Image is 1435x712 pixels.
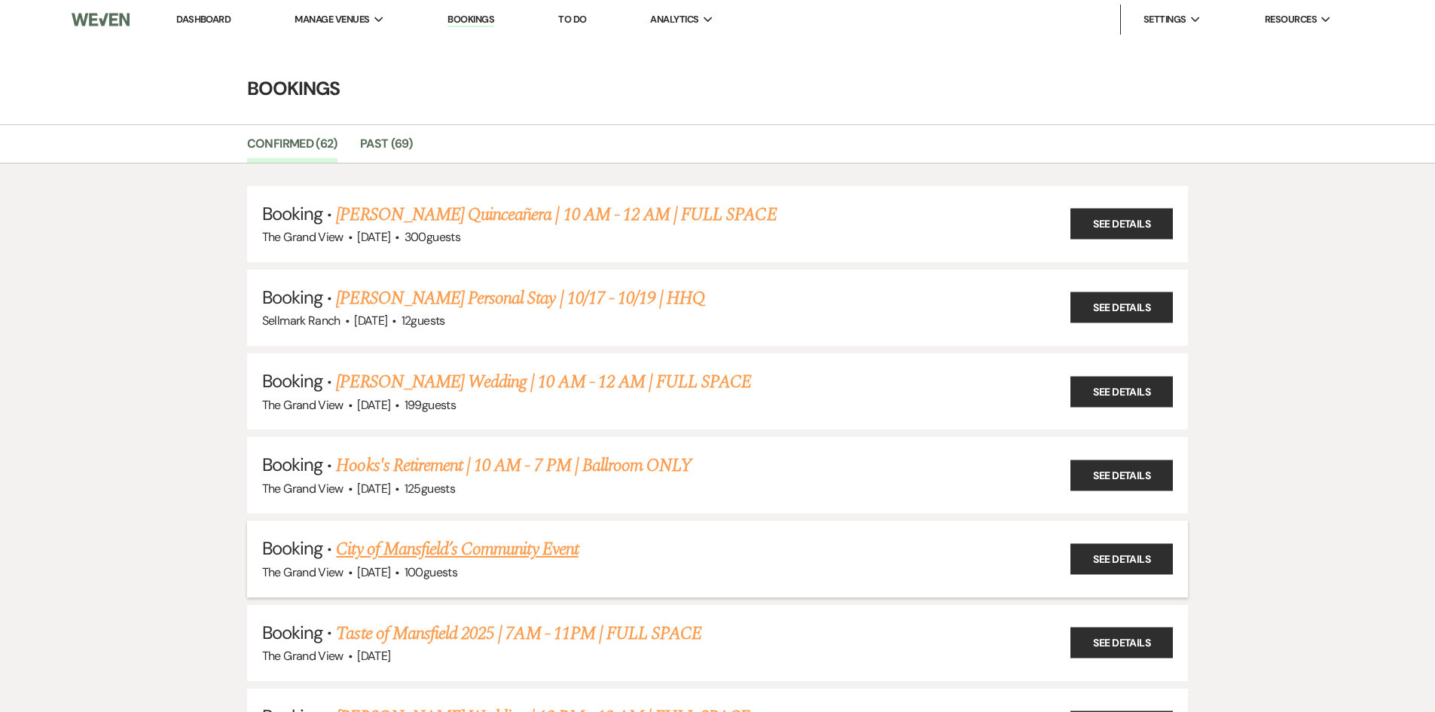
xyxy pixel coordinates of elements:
span: Booking [262,202,322,225]
span: Analytics [650,12,698,27]
span: 12 guests [401,313,445,328]
span: The Grand View [262,397,343,413]
a: See Details [1070,376,1173,407]
span: [DATE] [354,313,387,328]
span: Manage Venues [295,12,369,27]
span: [DATE] [357,397,390,413]
span: Settings [1143,12,1186,27]
span: The Grand View [262,481,343,497]
a: [PERSON_NAME] Personal Stay | 10/17 - 10/19 | HHQ [336,285,705,312]
a: Hooks's Retirement | 10 AM - 7 PM | Ballroom ONLY [336,452,692,479]
a: See Details [1070,628,1173,659]
a: Taste of Mansfield 2025 | 7AM - 11PM | FULL SPACE [336,620,701,647]
a: Bookings [447,13,494,27]
span: 300 guests [405,229,460,245]
span: 199 guests [405,397,456,413]
a: Confirmed (62) [247,134,337,163]
h4: Bookings [176,75,1260,102]
span: 100 guests [405,564,457,580]
span: [DATE] [357,648,390,664]
a: To Do [558,13,586,26]
span: Sellmark Ranch [262,313,340,328]
a: [PERSON_NAME] Wedding | 10 AM - 12 AM | FULL SPACE [336,368,751,396]
span: Booking [262,536,322,560]
a: [PERSON_NAME] Quinceañera | 10 AM - 12 AM | FULL SPACE [336,201,776,228]
a: City of Mansfield’s Community Event [336,536,578,563]
a: See Details [1070,460,1173,490]
span: Booking [262,453,322,476]
a: Past (69) [360,134,412,163]
span: Booking [262,286,322,309]
span: [DATE] [357,481,390,497]
span: Booking [262,369,322,393]
span: The Grand View [262,648,343,664]
span: Resources [1265,12,1317,27]
span: The Grand View [262,564,343,580]
span: The Grand View [262,229,343,245]
img: Weven Logo [72,4,129,35]
span: 125 guests [405,481,455,497]
span: [DATE] [357,229,390,245]
span: Booking [262,621,322,644]
a: See Details [1070,209,1173,240]
a: See Details [1070,292,1173,323]
a: See Details [1070,543,1173,574]
a: Dashboard [176,13,231,26]
span: [DATE] [357,564,390,580]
